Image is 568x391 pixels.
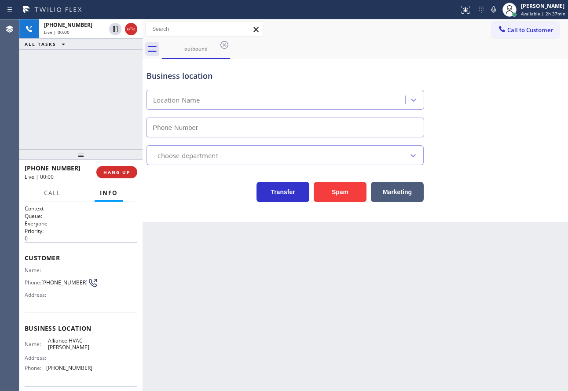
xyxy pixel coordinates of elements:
[25,365,46,371] span: Phone:
[25,235,137,242] p: 0
[25,279,41,286] span: Phone:
[46,365,92,371] span: [PHONE_NUMBER]
[25,220,137,227] p: Everyone
[25,205,137,212] h1: Context
[19,39,74,49] button: ALL TASKS
[487,4,500,16] button: Mute
[25,173,54,181] span: Live | 00:00
[25,41,56,47] span: ALL TASKS
[44,21,92,29] span: [PHONE_NUMBER]
[25,164,81,172] span: [PHONE_NUMBER]
[146,118,424,137] input: Phone Number
[507,26,553,34] span: Call to Customer
[25,227,137,235] h2: Priority:
[25,354,48,361] span: Address:
[95,184,123,202] button: Info
[146,22,264,36] input: Search
[314,182,366,202] button: Spam
[48,337,92,351] span: Alliance HVAC [PERSON_NAME]
[521,11,565,17] span: Available | 2h 37min
[25,267,48,273] span: Name:
[153,95,200,105] div: Location Name
[44,29,70,35] span: Live | 00:00
[25,254,137,262] span: Customer
[147,70,424,82] div: Business location
[96,166,137,178] button: HANG UP
[103,169,130,175] span: HANG UP
[154,150,222,160] div: - choose department -
[25,324,137,332] span: Business location
[41,279,88,286] span: [PHONE_NUMBER]
[39,184,66,202] button: Call
[521,2,565,10] div: [PERSON_NAME]
[25,291,48,298] span: Address:
[371,182,424,202] button: Marketing
[44,189,61,197] span: Call
[100,189,118,197] span: Info
[25,212,137,220] h2: Queue:
[25,341,48,347] span: Name:
[163,45,229,52] div: outbound
[257,182,309,202] button: Transfer
[125,23,137,35] button: Hang up
[109,23,121,35] button: Hold Customer
[492,22,559,38] button: Call to Customer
